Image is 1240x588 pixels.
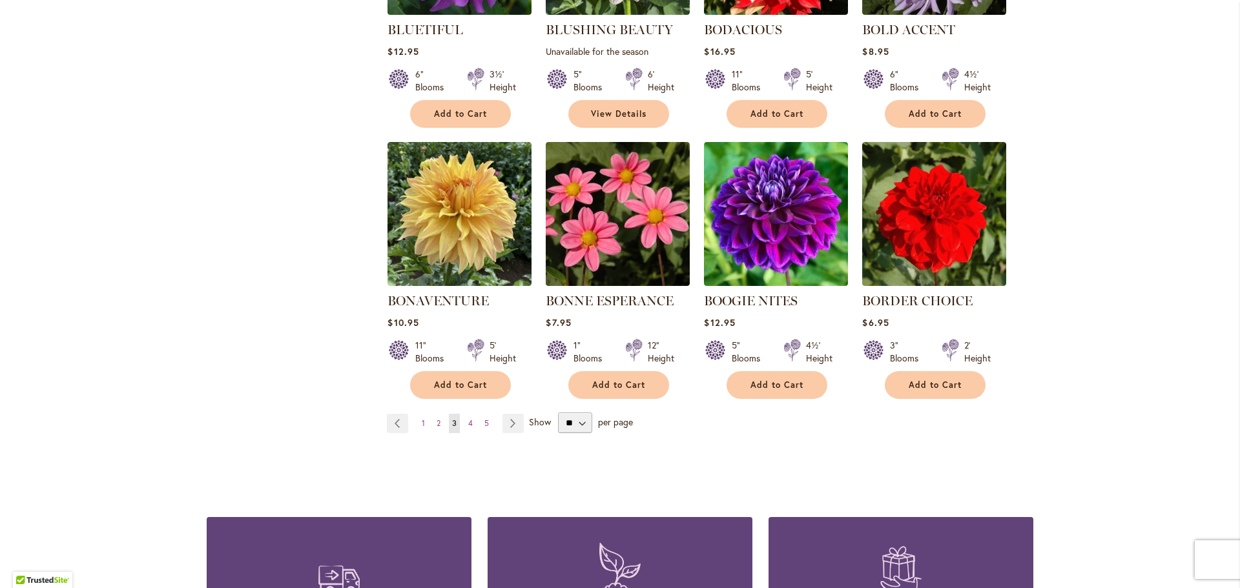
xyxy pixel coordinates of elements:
[410,371,511,399] button: Add to Cart
[598,416,633,428] span: per page
[387,276,532,289] a: Bonaventure
[546,45,690,57] p: Unavailable for the season
[890,339,926,365] div: 3" Blooms
[704,45,735,57] span: $16.95
[387,316,418,329] span: $10.95
[648,68,674,94] div: 6' Height
[481,414,492,433] a: 5
[862,293,973,309] a: BORDER CHOICE
[468,418,473,428] span: 4
[591,108,646,119] span: View Details
[806,339,832,365] div: 4½' Height
[732,68,768,94] div: 11" Blooms
[806,68,832,94] div: 5' Height
[885,100,986,128] button: Add to Cart
[862,142,1006,286] img: BORDER CHOICE
[909,380,962,390] span: Add to Cart
[568,100,669,128] a: View Details
[433,414,444,433] a: 2
[452,418,457,428] span: 3
[415,339,451,365] div: 11" Blooms
[909,108,962,119] span: Add to Cart
[885,371,986,399] button: Add to Cart
[434,380,487,390] span: Add to Cart
[434,108,487,119] span: Add to Cart
[546,276,690,289] a: BONNE ESPERANCE
[592,380,645,390] span: Add to Cart
[546,316,571,329] span: $7.95
[490,339,516,365] div: 5' Height
[750,108,803,119] span: Add to Cart
[387,45,418,57] span: $12.95
[422,418,425,428] span: 1
[529,416,551,428] span: Show
[704,5,848,17] a: BODACIOUS
[704,293,798,309] a: BOOGIE NITES
[964,68,991,94] div: 4½' Height
[437,418,440,428] span: 2
[862,316,889,329] span: $6.95
[418,414,428,433] a: 1
[568,371,669,399] button: Add to Cart
[704,142,848,286] img: BOOGIE NITES
[862,22,955,37] a: BOLD ACCENT
[546,293,674,309] a: BONNE ESPERANCE
[387,293,489,309] a: BONAVENTURE
[410,100,511,128] button: Add to Cart
[727,100,827,128] button: Add to Cart
[10,542,46,578] iframe: Launch Accessibility Center
[732,339,768,365] div: 5" Blooms
[964,339,991,365] div: 2' Height
[704,22,782,37] a: BODACIOUS
[546,5,690,17] a: BLUSHING BEAUTY
[862,276,1006,289] a: BORDER CHOICE
[465,414,476,433] a: 4
[750,380,803,390] span: Add to Cart
[704,316,735,329] span: $12.95
[648,339,674,365] div: 12" Height
[415,68,451,94] div: 6" Blooms
[387,22,463,37] a: BLUETIFUL
[484,418,489,428] span: 5
[573,68,610,94] div: 5" Blooms
[573,339,610,365] div: 1" Blooms
[704,276,848,289] a: BOOGIE NITES
[387,142,532,286] img: Bonaventure
[862,45,889,57] span: $8.95
[546,142,690,286] img: BONNE ESPERANCE
[546,22,673,37] a: BLUSHING BEAUTY
[387,5,532,17] a: Bluetiful
[890,68,926,94] div: 6" Blooms
[727,371,827,399] button: Add to Cart
[490,68,516,94] div: 3½' Height
[862,5,1006,17] a: BOLD ACCENT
